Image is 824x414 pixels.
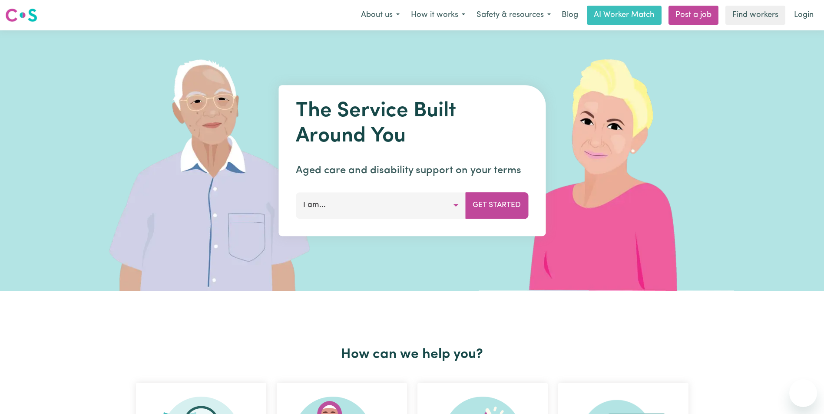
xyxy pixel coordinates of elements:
[668,6,718,25] a: Post a job
[405,6,471,24] button: How it works
[296,192,466,218] button: I am...
[465,192,528,218] button: Get Started
[587,6,662,25] a: AI Worker Match
[471,6,556,24] button: Safety & resources
[355,6,405,24] button: About us
[556,6,583,25] a: Blog
[5,7,37,23] img: Careseekers logo
[296,163,528,178] p: Aged care and disability support on your terms
[789,6,819,25] a: Login
[296,99,528,149] h1: The Service Built Around You
[5,5,37,25] a: Careseekers logo
[725,6,785,25] a: Find workers
[131,346,694,363] h2: How can we help you?
[789,379,817,407] iframe: Button to launch messaging window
